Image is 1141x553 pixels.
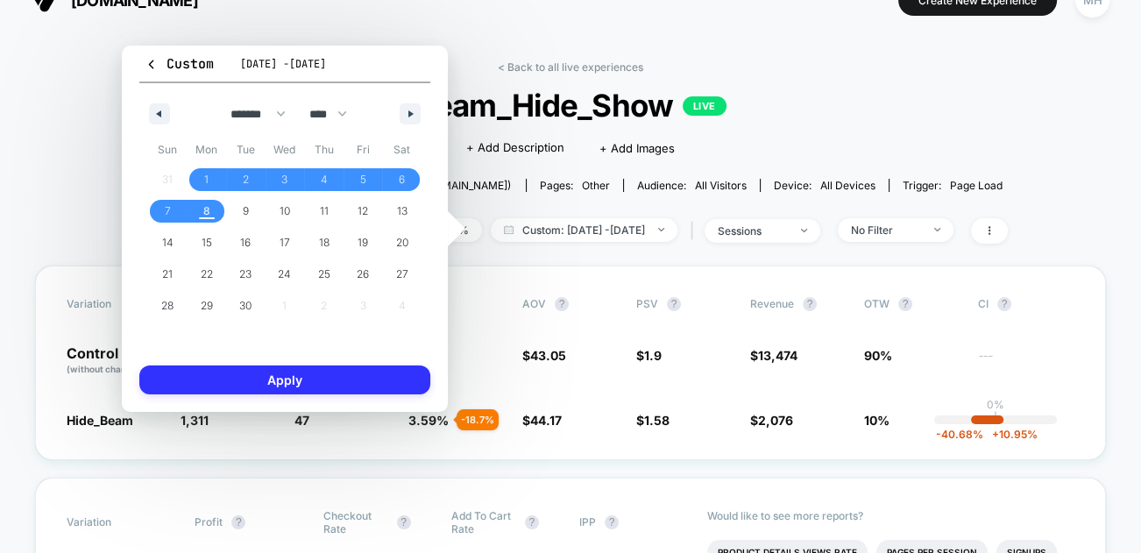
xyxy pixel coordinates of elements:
[898,297,912,311] button: ?
[188,259,227,290] button: 22
[344,195,383,227] button: 12
[239,259,252,290] span: 23
[582,179,610,192] span: other
[864,348,892,363] span: 90%
[240,57,326,71] span: [DATE] - [DATE]
[605,515,619,529] button: ?
[457,409,499,430] div: - 18.7 %
[750,297,794,310] span: Revenue
[758,348,797,363] span: 13,474
[304,259,344,290] button: 25
[67,346,163,376] p: Control
[320,195,329,227] span: 11
[266,195,305,227] button: 10
[525,515,539,529] button: ?
[280,195,290,227] span: 10
[851,223,921,237] div: No Filter
[637,179,747,192] div: Audience:
[165,195,171,227] span: 7
[903,179,1003,192] div: Trigger:
[266,227,305,259] button: 17
[466,139,564,157] span: + Add Description
[636,413,670,428] span: $
[203,195,210,227] span: 8
[177,87,964,124] span: Beam_Hide_Show
[226,136,266,164] span: Tue
[226,227,266,259] button: 16
[978,297,1074,311] span: CI
[318,259,330,290] span: 25
[226,164,266,195] button: 2
[243,164,249,195] span: 2
[344,136,383,164] span: Fri
[644,413,670,428] span: 1.58
[201,290,213,322] span: 29
[382,136,422,164] span: Sat
[304,195,344,227] button: 11
[195,515,223,528] span: Profit
[579,515,596,528] span: IPP
[358,195,368,227] span: 12
[718,224,788,238] div: sessions
[188,227,227,259] button: 15
[707,509,1074,522] p: Would like to see more reports?
[226,259,266,290] button: 23
[243,195,249,227] span: 9
[148,227,188,259] button: 14
[188,136,227,164] span: Mon
[344,227,383,259] button: 19
[864,297,960,311] span: OTW
[304,227,344,259] button: 18
[240,227,251,259] span: 16
[67,509,163,535] span: Variation
[950,179,1003,192] span: Page Load
[522,413,562,428] span: $
[382,195,422,227] button: 13
[139,365,430,394] button: Apply
[667,297,681,311] button: ?
[226,195,266,227] button: 9
[760,179,889,192] span: Device:
[382,164,422,195] button: 6
[360,164,366,195] span: 5
[820,179,875,192] span: all devices
[201,259,213,290] span: 22
[864,413,889,428] span: 10%
[397,195,407,227] span: 13
[397,515,411,529] button: ?
[344,259,383,290] button: 26
[644,348,662,363] span: 1.9
[145,55,214,73] span: Custom
[498,60,643,74] a: < Back to all live experiences
[358,227,368,259] span: 19
[555,297,569,311] button: ?
[281,164,287,195] span: 3
[148,136,188,164] span: Sun
[344,164,383,195] button: 5
[139,54,430,83] button: Custom[DATE] -[DATE]
[202,227,212,259] span: 15
[683,96,726,116] p: LIVE
[280,227,290,259] span: 17
[188,164,227,195] button: 1
[304,136,344,164] span: Thu
[148,259,188,290] button: 21
[162,259,173,290] span: 21
[67,297,163,311] span: Variation
[987,398,1004,411] p: 0%
[278,259,291,290] span: 24
[540,179,610,192] div: Pages:
[997,297,1011,311] button: ?
[266,259,305,290] button: 24
[321,164,328,195] span: 4
[231,515,245,529] button: ?
[188,195,227,227] button: 8
[530,348,566,363] span: 43.05
[323,509,388,535] span: Checkout Rate
[983,428,1038,441] span: 10.95 %
[695,179,747,192] span: All Visitors
[992,428,999,441] span: +
[204,164,209,195] span: 1
[994,411,997,424] p: |
[266,136,305,164] span: Wed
